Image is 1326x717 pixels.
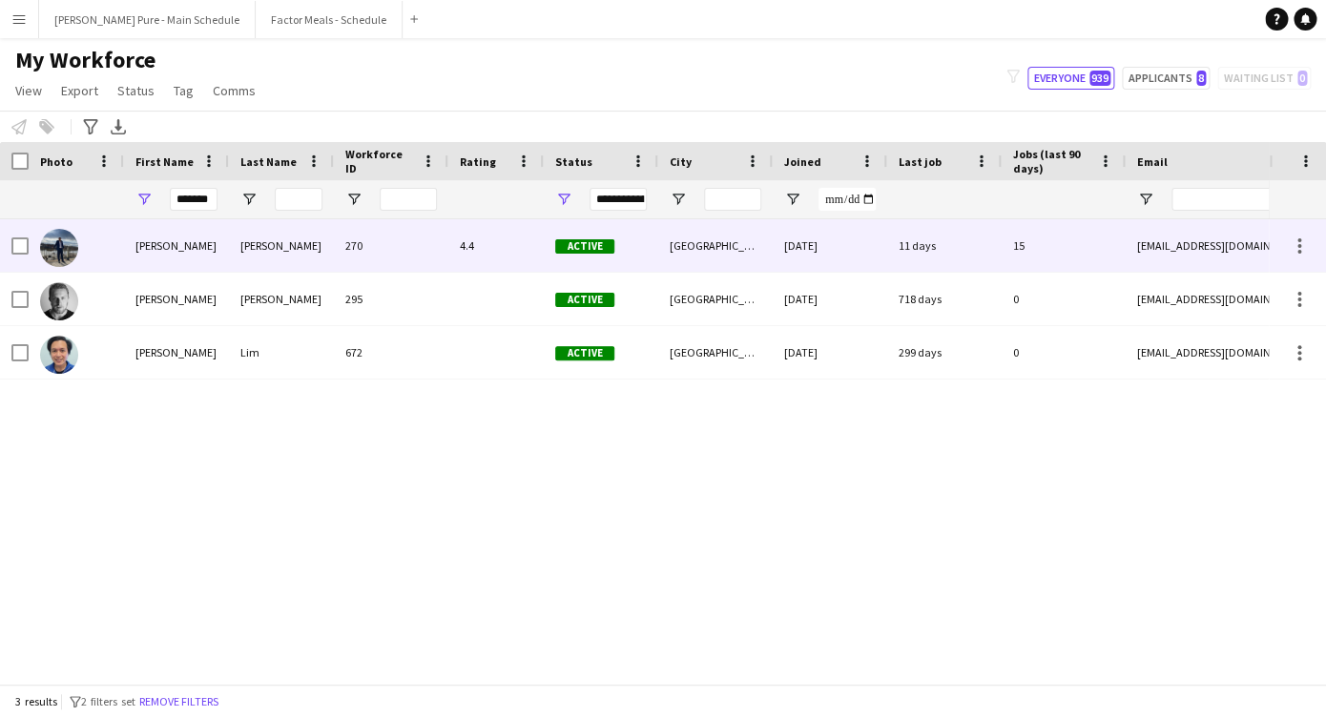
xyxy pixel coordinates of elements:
[135,154,194,169] span: First Name
[334,326,448,379] div: 672
[40,282,78,320] img: William Letellier-Black
[107,115,130,138] app-action-btn: Export XLSX
[887,326,1002,379] div: 299 days
[704,188,761,211] input: City Filter Input
[773,273,887,325] div: [DATE]
[110,78,162,103] a: Status
[460,154,496,169] span: Rating
[345,191,363,208] button: Open Filter Menu
[334,273,448,325] div: 295
[1002,219,1126,272] div: 15
[229,273,334,325] div: [PERSON_NAME]
[784,154,821,169] span: Joined
[784,191,801,208] button: Open Filter Menu
[1122,67,1210,90] button: Applicants8
[240,154,297,169] span: Last Name
[1089,71,1110,86] span: 939
[555,154,592,169] span: Status
[658,273,773,325] div: [GEOGRAPHIC_DATA]
[124,219,229,272] div: [PERSON_NAME]
[53,78,106,103] a: Export
[166,78,201,103] a: Tag
[887,219,1002,272] div: 11 days
[1137,191,1154,208] button: Open Filter Menu
[555,346,614,360] span: Active
[448,219,544,272] div: 4.4
[555,191,572,208] button: Open Filter Menu
[205,78,263,103] a: Comms
[345,147,414,175] span: Workforce ID
[40,229,78,267] img: William Bui
[174,82,194,99] span: Tag
[334,219,448,272] div: 270
[818,188,876,211] input: Joined Filter Input
[1137,154,1168,169] span: Email
[380,188,437,211] input: Workforce ID Filter Input
[135,191,153,208] button: Open Filter Menu
[670,154,692,169] span: City
[79,115,102,138] app-action-btn: Advanced filters
[40,154,73,169] span: Photo
[658,219,773,272] div: [GEOGRAPHIC_DATA]
[256,1,403,38] button: Factor Meals - Schedule
[555,293,614,307] span: Active
[15,46,155,74] span: My Workforce
[15,82,42,99] span: View
[275,188,322,211] input: Last Name Filter Input
[670,191,687,208] button: Open Filter Menu
[229,326,334,379] div: Lim
[8,78,50,103] a: View
[213,82,256,99] span: Comms
[39,1,256,38] button: [PERSON_NAME] Pure - Main Schedule
[1027,67,1114,90] button: Everyone939
[555,239,614,254] span: Active
[124,326,229,379] div: [PERSON_NAME]
[124,273,229,325] div: [PERSON_NAME]
[1002,326,1126,379] div: 0
[658,326,773,379] div: [GEOGRAPHIC_DATA]
[135,691,222,712] button: Remove filters
[40,336,78,374] img: William Lim
[170,188,218,211] input: First Name Filter Input
[1013,147,1091,175] span: Jobs (last 90 days)
[240,191,258,208] button: Open Filter Menu
[229,219,334,272] div: [PERSON_NAME]
[81,694,135,708] span: 2 filters set
[117,82,155,99] span: Status
[61,82,98,99] span: Export
[1196,71,1206,86] span: 8
[773,326,887,379] div: [DATE]
[899,154,942,169] span: Last job
[773,219,887,272] div: [DATE]
[1002,273,1126,325] div: 0
[887,273,1002,325] div: 718 days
